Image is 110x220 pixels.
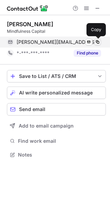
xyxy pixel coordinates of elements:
button: Find work email [7,136,106,146]
div: Mindfulness Capital [7,28,106,34]
span: Send email [19,107,45,112]
button: save-profile-one-click [7,70,106,82]
span: AI write personalized message [19,90,93,96]
button: Send email [7,103,106,116]
div: [PERSON_NAME] [7,21,53,28]
button: Add to email campaign [7,120,106,132]
span: Notes [18,152,103,158]
span: Find work email [18,138,103,144]
button: AI write personalized message [7,87,106,99]
span: Add to email campaign [19,123,74,129]
span: [PERSON_NAME][EMAIL_ADDRESS][DOMAIN_NAME] [17,39,101,45]
div: Save to List / ATS / CRM [19,73,94,79]
button: Reveal Button [74,50,101,57]
img: ContactOut v5.3.10 [7,4,48,12]
button: Notes [7,150,106,160]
